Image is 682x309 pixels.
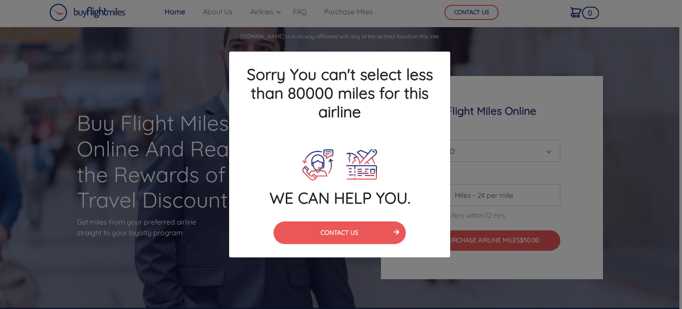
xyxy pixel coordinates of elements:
h4: Sorry You can't select less than 80000 miles for this airline [229,52,450,134]
img: Plane Ticket [346,149,377,181]
h4: WE CAN HELP YOU. [229,189,450,207]
img: Call [302,149,333,181]
a: CONTACT US [274,228,406,237]
button: CONTACT US [274,221,406,244]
